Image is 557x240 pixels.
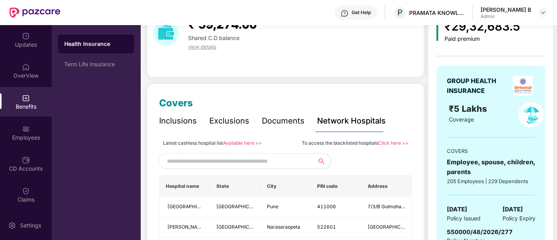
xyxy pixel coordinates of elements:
[216,224,265,230] span: [GEOGRAPHIC_DATA]
[449,104,489,114] span: ₹5 Lakhs
[436,21,438,41] img: icon
[361,176,412,197] th: Address
[18,222,44,229] div: Settings
[446,205,467,214] span: [DATE]
[22,156,30,164] img: svg+xml;base64,PHN2ZyBpZD0iQ0RfQWNjb3VudHMiIGRhdGEtbmFtZT0iQ0QgQWNjb3VudHMiIHhtbG5zPSJodHRwOi8vd3...
[378,140,408,146] a: Click here >>
[352,9,371,16] div: Get Help
[166,183,204,189] span: Hospital name
[216,204,265,209] span: [GEOGRAPHIC_DATA]
[368,204,508,209] span: 7/3/B Gulmohar Society, Phase 1 Behind [GEOGRAPHIC_DATA]
[22,125,30,133] img: svg+xml;base64,PHN2ZyBpZD0iRW1wbG95ZWVzIiB4bWxucz0iaHR0cDovL3d3dy53My5vcmcvMjAwMC9zdmciIHdpZHRoPS...
[312,158,331,164] span: search
[341,9,348,17] img: svg+xml;base64,PHN2ZyBpZD0iSGVscC0zMngzMiIgeG1sbnM9Imh0dHA6Ly93d3cudzMub3JnLzIwMDAvc3ZnIiB3aWR0aD...
[445,36,520,42] div: Paid premium
[188,44,216,50] span: view details
[481,6,531,13] div: [PERSON_NAME] B
[446,228,512,236] span: 550000/48/2026/277
[188,35,239,41] span: Shared C.D balance
[260,176,311,197] th: City
[301,140,378,146] span: To access the blacklisted hospitals
[188,17,257,31] span: ₹ 59,274.00
[518,102,544,127] img: policyIcon
[540,9,546,16] img: svg+xml;base64,PHN2ZyBpZD0iRHJvcGRvd24tMzJ4MzIiIHhtbG5zPSJodHRwOi8vd3d3LnczLm9yZy8yMDAwL3N2ZyIgd2...
[361,197,412,217] td: 7/3/B Gulmohar Society, Phase 1 Behind Radisson Blu Hotel
[446,214,480,223] span: Policy Issued
[502,214,535,223] span: Policy Expiry
[9,7,60,18] img: New Pazcare Logo
[22,32,30,40] img: svg+xml;base64,PHN2ZyBpZD0iVXBkYXRlZCIgeG1sbnM9Imh0dHA6Ly93d3cudzMub3JnLzIwMDAvc3ZnIiB3aWR0aD0iMj...
[160,197,210,217] td: SHREE HOSPITAL
[210,197,261,217] td: Maharashtra
[160,217,210,238] td: SRI SRINIVASA MOTHER AND CHILD HOSPITAL
[368,183,406,189] span: Address
[210,217,261,238] td: Andhra Pradesh
[368,224,417,230] span: [GEOGRAPHIC_DATA]
[502,205,523,214] span: [DATE]
[163,140,223,146] span: Latest cashless hospital list
[446,157,535,177] div: Employee, spouse, children, parents
[167,224,279,230] span: [PERSON_NAME] MOTHER AND CHILD HOSPITAL
[64,61,128,67] div: Term Life Insurance
[8,222,16,229] img: svg+xml;base64,PHN2ZyBpZD0iU2V0dGluZy0yMHgyMCIgeG1sbnM9Imh0dHA6Ly93d3cudzMub3JnLzIwMDAvc3ZnIiB3aW...
[361,217,412,238] td: Palnadu Road, Beside Municiple Library
[210,176,261,197] th: State
[312,153,331,169] button: search
[317,204,336,209] span: 411006
[260,197,311,217] td: Pune
[159,115,197,127] div: Inclusions
[22,63,30,71] img: svg+xml;base64,PHN2ZyBpZD0iSG9tZSIgeG1sbnM9Imh0dHA6Ly93d3cudzMub3JnLzIwMDAvc3ZnIiB3aWR0aD0iMjAiIG...
[167,204,216,209] span: [GEOGRAPHIC_DATA]
[209,115,249,127] div: Exclusions
[446,177,535,185] div: 205 Employees | 229 Dependents
[481,13,531,20] div: Admin
[223,140,262,146] a: Available here >>
[317,224,336,230] span: 522601
[22,187,30,195] img: svg+xml;base64,PHN2ZyBpZD0iQ2xhaW0iIHhtbG5zPSJodHRwOi8vd3d3LnczLm9yZy8yMDAwL3N2ZyIgd2lkdGg9IjIwIi...
[22,94,30,102] img: svg+xml;base64,PHN2ZyBpZD0iQmVuZWZpdHMiIHhtbG5zPSJodHRwOi8vd3d3LnczLm9yZy8yMDAwL3N2ZyIgd2lkdGg9Ij...
[446,76,510,96] div: GROUP HEALTH INSURANCE
[513,76,533,96] img: insurerLogo
[260,217,311,238] td: Narasaraopeta
[159,97,193,109] span: Covers
[449,116,474,123] span: Coverage
[267,224,300,230] span: Narasaraopeta
[446,147,535,155] div: COVERS
[317,115,386,127] div: Network Hospitals
[160,176,210,197] th: Hospital name
[267,204,278,209] span: Pune
[64,40,128,48] div: Health Insurance
[262,115,305,127] div: Documents
[311,176,361,197] th: PIN code
[153,20,179,46] img: download
[397,8,403,17] span: P
[409,9,464,16] div: PRAMATA KNOWLEDGE SOLUTIONS PRIVATE LIMITED
[445,17,520,36] div: ₹29,32,683.5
